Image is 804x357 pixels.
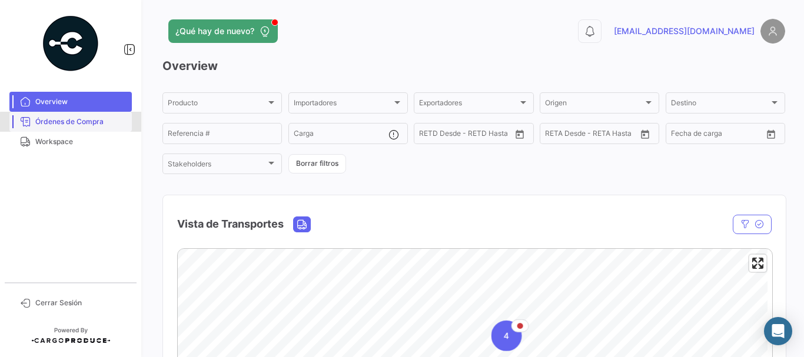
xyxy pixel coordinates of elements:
span: 4 [504,330,509,342]
input: Desde [545,131,566,139]
input: Hasta [574,131,618,139]
span: ¿Qué hay de nuevo? [175,25,254,37]
button: Open calendar [636,125,654,143]
img: powered-by.png [41,14,100,73]
button: Borrar filtros [288,154,346,174]
h4: Vista de Transportes [177,216,284,232]
div: Map marker [491,321,522,351]
button: Open calendar [762,125,780,143]
input: Desde [671,131,692,139]
h3: Overview [162,58,785,74]
span: Stakeholders [168,162,266,170]
input: Hasta [700,131,744,139]
div: Abrir Intercom Messenger [764,317,792,345]
button: Open calendar [511,125,529,143]
img: placeholder-user.png [760,19,785,44]
span: Destino [671,101,769,109]
input: Desde [419,131,440,139]
span: Origen [545,101,643,109]
span: Órdenes de Compra [35,116,127,127]
span: Cerrar Sesión [35,298,127,308]
a: Órdenes de Compra [9,112,132,132]
span: Importadores [294,101,392,109]
span: Workspace [35,136,127,147]
button: Land [294,217,310,232]
input: Hasta [448,131,492,139]
span: Producto [168,101,266,109]
button: Enter fullscreen [749,255,766,272]
span: Overview [35,96,127,107]
span: Exportadores [419,101,517,109]
a: Overview [9,92,132,112]
a: Workspace [9,132,132,152]
span: [EMAIL_ADDRESS][DOMAIN_NAME] [614,25,755,37]
button: ¿Qué hay de nuevo? [168,19,278,43]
